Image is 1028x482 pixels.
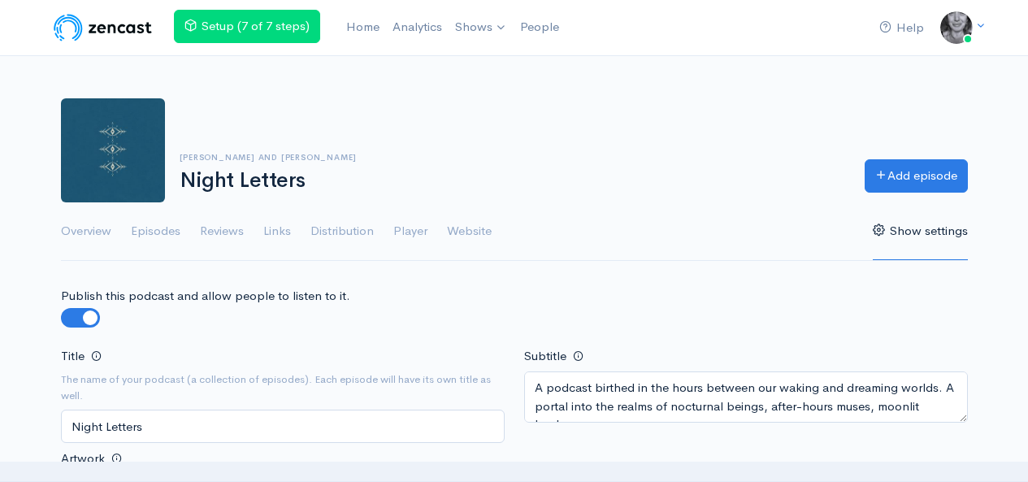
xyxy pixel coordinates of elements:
a: Distribution [310,202,374,261]
a: Home [340,10,386,45]
a: Website [447,202,492,261]
a: Setup (7 of 7 steps) [174,10,320,43]
small: The name of your podcast (a collection of episodes). Each episode will have its own title as well. [61,371,505,403]
iframe: gist-messenger-bubble-iframe [973,427,1012,466]
a: Shows [449,10,514,46]
h6: [PERSON_NAME] and [PERSON_NAME] [180,153,845,162]
a: Player [393,202,427,261]
textarea: A podcast birthed in the hours between our waking and dreaming worlds. A portal into the realms o... [524,371,968,423]
a: Reviews [200,202,244,261]
a: Links [263,202,291,261]
a: Overview [61,202,111,261]
label: Artwork [61,449,105,468]
label: Publish this podcast and allow people to listen to it. [61,287,350,306]
a: Help [873,11,930,46]
a: Analytics [386,10,449,45]
img: ZenCast Logo [51,11,154,44]
a: Episodes [131,202,180,261]
img: ... [940,11,973,44]
a: People [514,10,566,45]
a: Show settings [873,202,968,261]
label: Subtitle [524,347,566,366]
input: Turtle Tales [61,410,505,443]
a: Add episode [865,159,968,193]
label: Title [61,347,85,366]
h1: Night Letters [180,169,845,193]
